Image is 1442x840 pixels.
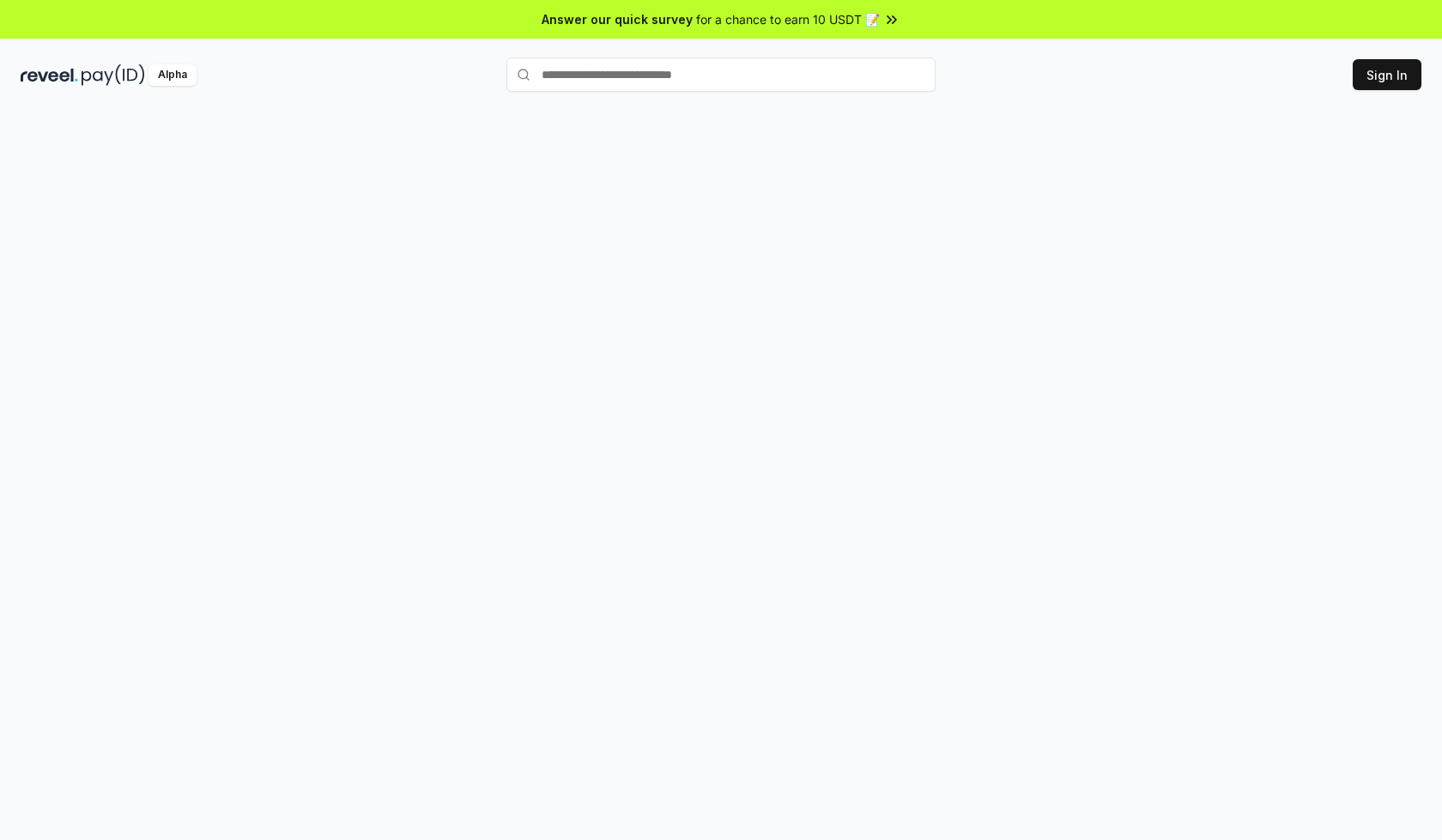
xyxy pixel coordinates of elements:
[1353,59,1421,90] button: Sign In
[696,10,880,28] span: for a chance to earn 10 USDT 📝
[542,10,693,28] span: Answer our quick survey
[82,64,145,86] img: pay_id
[148,64,197,86] div: Alpha
[21,64,78,86] img: reveel_dark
